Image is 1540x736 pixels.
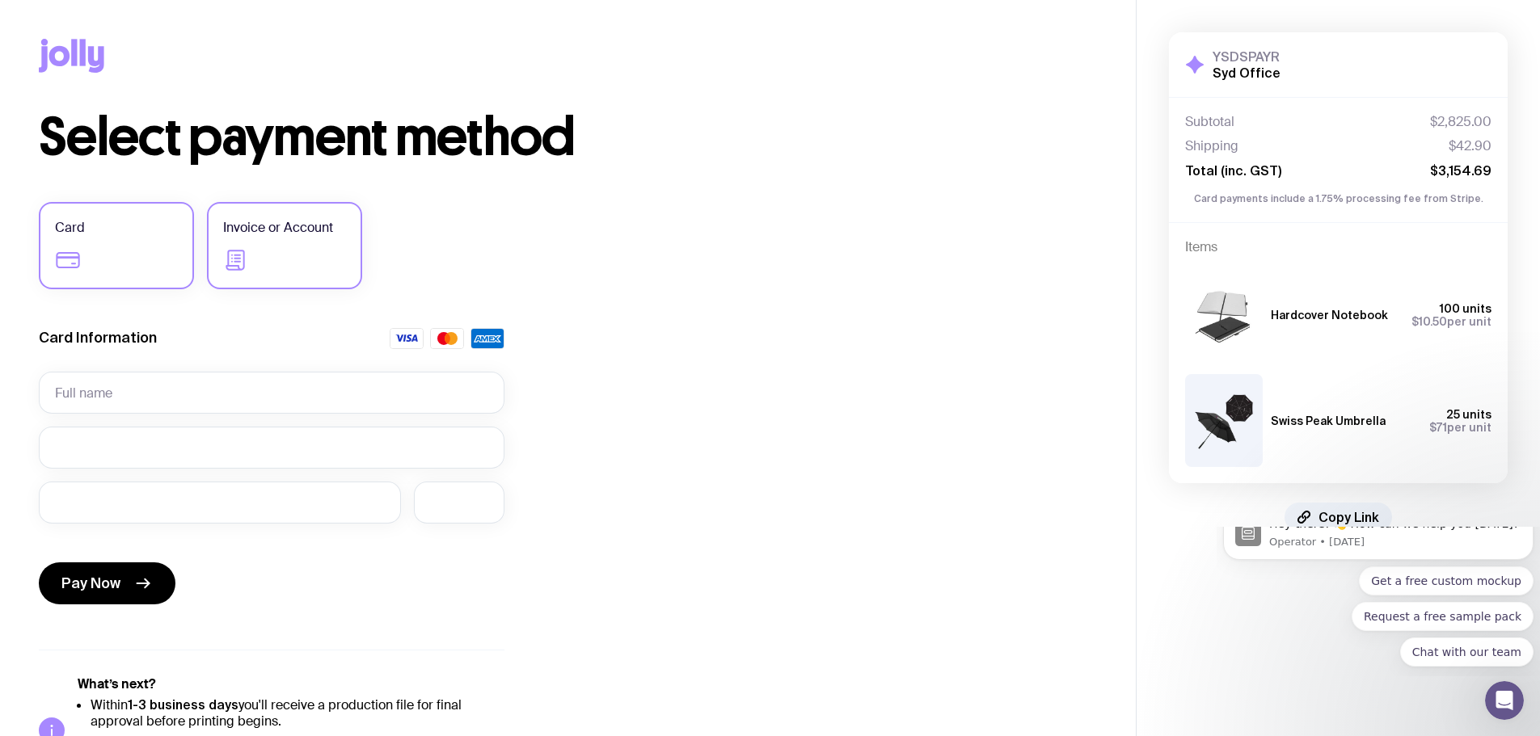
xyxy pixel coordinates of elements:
span: $71 [1429,421,1447,434]
span: $2,825.00 [1430,114,1491,130]
span: Shipping [1185,138,1238,154]
button: Copy Link [1285,503,1392,532]
span: Card [55,218,85,238]
span: Copy Link [1318,509,1379,525]
span: $42.90 [1449,138,1491,154]
li: Within you'll receive a production file for final approval before printing begins. [91,696,504,730]
span: $3,154.69 [1430,162,1491,179]
div: Quick reply options [6,40,317,140]
button: Quick reply: Get a free custom mockup [142,40,317,69]
h1: Select payment method [39,111,1097,163]
span: per unit [1429,421,1491,434]
h2: Syd Office [1213,65,1281,81]
h3: Hardcover Notebook [1271,309,1388,322]
span: 25 units [1446,408,1491,421]
span: Invoice or Account [223,218,333,238]
button: Quick reply: Request a free sample pack [135,75,317,104]
iframe: Intercom notifications message [1217,527,1540,676]
iframe: Secure payment input frame [55,494,385,510]
h3: Swiss Peak Umbrella [1271,414,1386,427]
button: Pay Now [39,562,175,604]
label: Card Information [39,328,157,347]
span: 100 units [1440,302,1491,315]
h4: Items [1185,239,1491,255]
span: Subtotal [1185,114,1234,130]
strong: 1-3 business days [128,697,238,712]
h5: What’s next? [78,676,504,692]
span: per unit [1411,315,1491,328]
span: Pay Now [61,574,120,593]
iframe: Secure payment input frame [55,439,488,455]
span: $10.50 [1411,315,1447,328]
p: Card payments include a 1.75% processing fee from Stripe. [1185,191,1491,206]
button: Quick reply: Chat with our team [184,111,317,140]
h3: YSDSPAYR [1213,48,1281,65]
span: Total (inc. GST) [1185,162,1281,179]
iframe: Secure payment input frame [430,494,488,510]
iframe: Intercom live chat [1485,681,1524,720]
p: Message from Operator, sent 8w ago [53,8,305,23]
input: Full name [39,372,504,414]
